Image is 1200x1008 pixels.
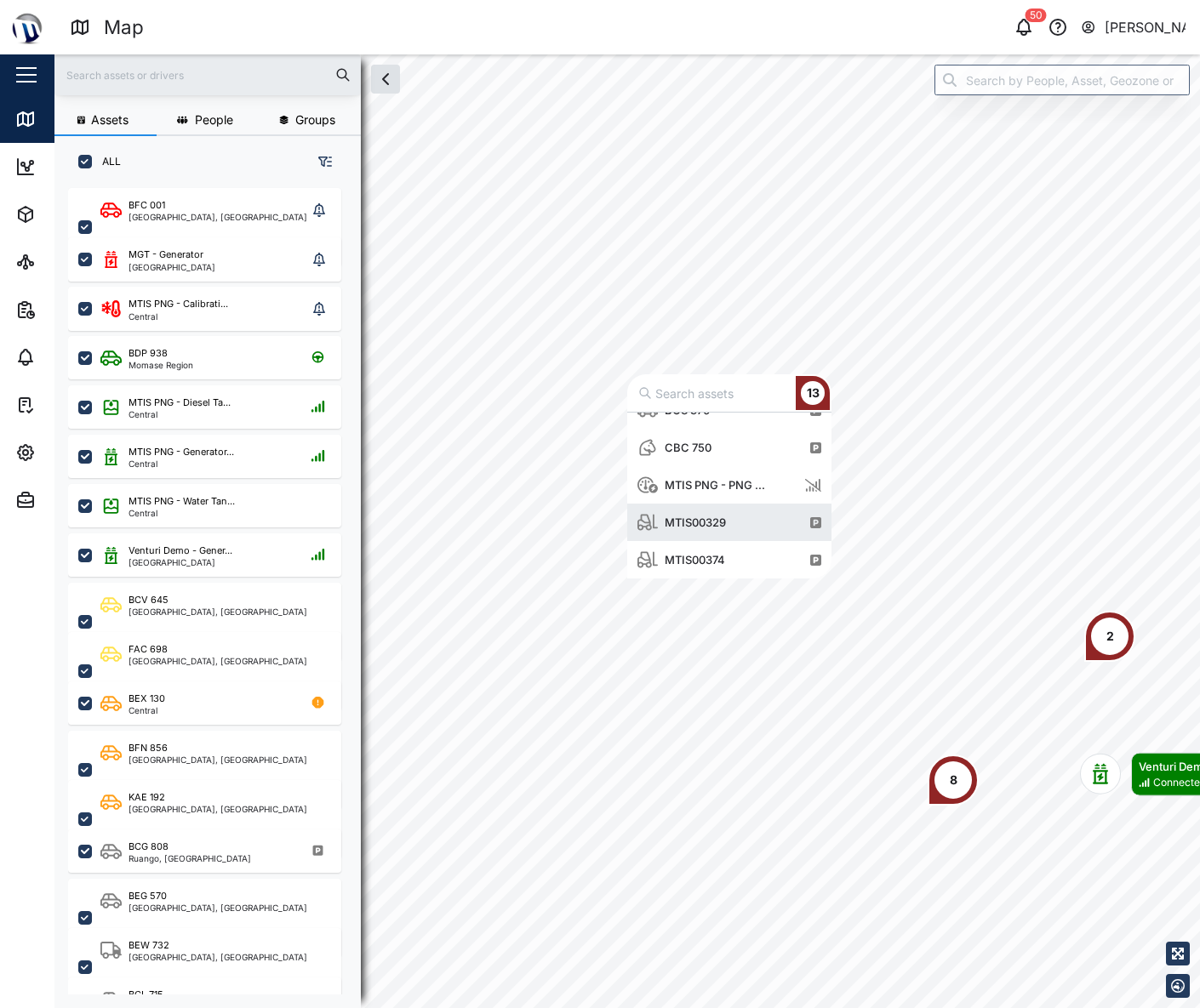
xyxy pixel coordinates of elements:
[934,65,1190,95] input: Search by People, Asset, Geozone or Place
[1084,611,1135,662] div: Map marker
[129,361,193,369] div: Momase Region
[129,459,234,468] div: Central
[91,114,129,126] span: Assets
[129,755,307,764] div: [GEOGRAPHIC_DATA], [GEOGRAPHIC_DATA]
[658,476,772,493] div: MTIS PNG - PNG ...
[129,988,163,1002] div: BGL 715
[195,114,233,126] span: People
[129,346,168,361] div: BDP 938
[44,491,94,510] div: Admin
[1026,9,1047,22] div: 50
[129,593,169,607] div: BCV 645
[104,13,144,43] div: Map
[950,771,957,789] div: 8
[44,157,121,176] div: Dashboard
[129,840,169,854] div: BCG 808
[129,494,235,509] div: MTIS PNG - Water Tan...
[129,396,231,410] div: MTIS PNG - Diesel Ta...
[129,248,203,262] div: MGT - Generator
[129,790,165,805] div: KAE 192
[9,9,46,46] img: Main Logo
[129,297,228,311] div: MTIS PNG - Calibrati...
[129,889,167,903] div: BEG 570
[627,413,831,578] div: grid
[129,198,165,213] div: BFC 001
[129,903,307,912] div: [GEOGRAPHIC_DATA], [GEOGRAPHIC_DATA]
[129,642,168,657] div: FAC 698
[44,110,83,128] div: Map
[129,544,232,558] div: Venturi Demo - Gener...
[129,706,165,715] div: Central
[658,439,718,456] div: CBC 750
[129,410,231,419] div: Central
[658,514,733,531] div: MTIS00329
[1080,15,1186,39] button: [PERSON_NAME]
[627,374,831,578] div: Map marker
[295,114,335,126] span: Groups
[129,657,307,665] div: [GEOGRAPHIC_DATA], [GEOGRAPHIC_DATA]
[129,263,215,271] div: [GEOGRAPHIC_DATA]
[807,384,820,402] div: 13
[129,312,228,321] div: Central
[129,445,234,459] div: MTIS PNG - Generator...
[44,443,105,462] div: Settings
[1105,17,1186,38] div: [PERSON_NAME]
[129,953,307,961] div: [GEOGRAPHIC_DATA], [GEOGRAPHIC_DATA]
[92,155,121,168] label: ALL
[129,607,307,616] div: [GEOGRAPHIC_DATA], [GEOGRAPHIC_DATA]
[658,551,732,568] div: MTIS00374
[1106,627,1114,646] div: 2
[129,854,251,863] div: Ruango, [GEOGRAPHIC_DATA]
[44,300,102,319] div: Reports
[44,348,97,367] div: Alarms
[129,558,232,567] div: [GEOGRAPHIC_DATA]
[44,253,85,271] div: Sites
[44,396,91,414] div: Tasks
[44,205,97,224] div: Assets
[68,182,360,994] div: grid
[129,741,168,755] div: BFN 856
[129,805,307,813] div: [GEOGRAPHIC_DATA], [GEOGRAPHIC_DATA]
[635,378,831,408] input: Search assets
[129,213,307,221] div: [GEOGRAPHIC_DATA], [GEOGRAPHIC_DATA]
[129,509,235,517] div: Central
[54,54,1200,1008] canvas: Map
[129,938,169,953] div: BEW 732
[129,692,165,706] div: BEX 130
[928,755,979,806] div: Map marker
[65,62,351,88] input: Search assets or drivers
